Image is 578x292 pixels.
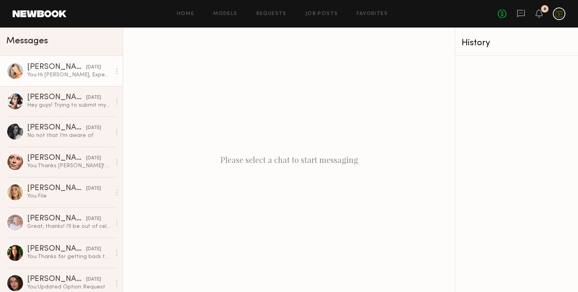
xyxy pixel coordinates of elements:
[27,71,111,79] div: You: Hi [PERSON_NAME], Expected delivery [DATE] 08:00PM!
[27,63,86,71] div: [PERSON_NAME]
[27,124,86,132] div: [PERSON_NAME]
[27,185,86,192] div: [PERSON_NAME]
[177,11,195,17] a: Home
[256,11,287,17] a: Requests
[213,11,237,17] a: Models
[27,154,86,162] div: [PERSON_NAME]
[27,223,111,230] div: Great, thanks! I’ll be out of cell service here and there but will check messages whenever I have...
[27,162,111,170] div: You: Thanks [PERSON_NAME]! We will let our team know. xx
[306,11,338,17] a: Job Posts
[86,155,101,162] div: [DATE]
[27,102,111,109] div: Hey guys! Trying to submit my content ! Do you have a Dropbox link for raw files ?
[86,276,101,283] div: [DATE]
[27,94,86,102] div: [PERSON_NAME]
[86,246,101,253] div: [DATE]
[27,283,111,291] div: You: Updated Option Request
[462,39,572,48] div: History
[86,185,101,192] div: [DATE]
[86,124,101,132] div: [DATE]
[357,11,388,17] a: Favorites
[6,37,48,46] span: Messages
[27,215,86,223] div: [PERSON_NAME]
[27,132,111,139] div: No not that I’m aware of
[86,94,101,102] div: [DATE]
[543,7,546,11] div: 9
[27,275,86,283] div: [PERSON_NAME]
[27,192,111,200] div: You: File
[123,28,455,292] div: Please select a chat to start messaging
[86,215,101,223] div: [DATE]
[27,245,86,253] div: [PERSON_NAME]
[27,253,111,261] div: You: Thanks for getting back to us! We'll keep you in mind for the next one! xx
[86,64,101,71] div: [DATE]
